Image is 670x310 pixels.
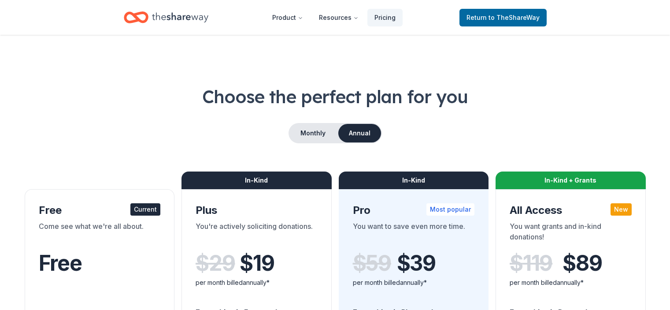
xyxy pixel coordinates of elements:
[426,203,474,216] div: Most popular
[265,7,403,28] nav: Main
[39,250,82,276] span: Free
[338,124,381,142] button: Annual
[353,221,475,246] div: You want to save even more time.
[196,221,318,246] div: You're actively soliciting donations.
[39,203,161,217] div: Free
[466,12,540,23] span: Return
[196,277,318,288] div: per month billed annually*
[312,9,366,26] button: Resources
[181,172,332,189] div: In-Kind
[265,9,310,26] button: Product
[130,203,160,216] div: Current
[240,251,274,276] span: $ 19
[397,251,436,276] span: $ 39
[510,277,632,288] div: per month billed annually*
[510,221,632,246] div: You want grants and in-kind donations!
[353,203,475,217] div: Pro
[496,172,646,189] div: In-Kind + Grants
[39,221,161,246] div: Come see what we're all about.
[124,7,208,28] a: Home
[339,172,489,189] div: In-Kind
[611,203,632,216] div: New
[367,9,403,26] a: Pricing
[289,124,337,142] button: Monthly
[489,14,540,21] span: to TheShareWay
[459,9,547,26] a: Returnto TheShareWay
[510,203,632,217] div: All Access
[196,203,318,217] div: Plus
[21,84,649,109] h1: Choose the perfect plan for you
[563,251,602,276] span: $ 89
[353,277,475,288] div: per month billed annually*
